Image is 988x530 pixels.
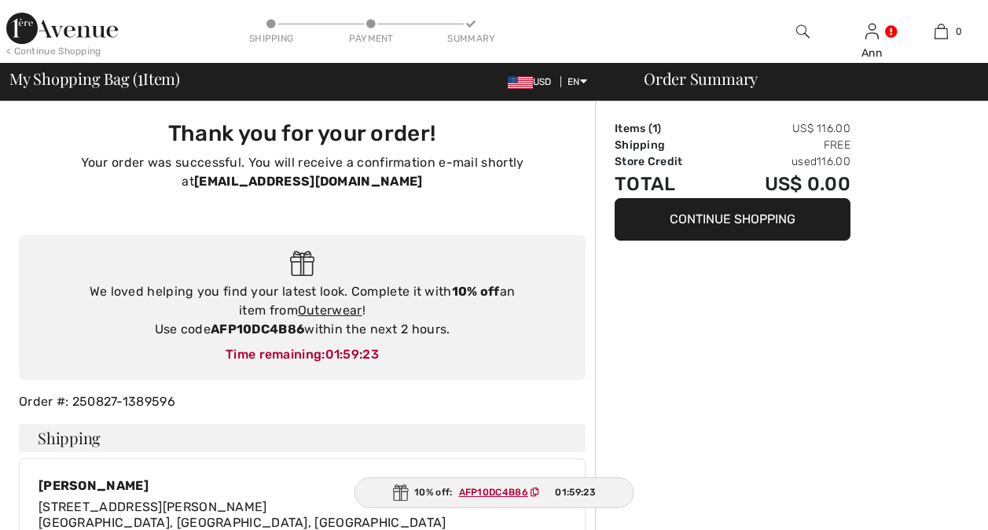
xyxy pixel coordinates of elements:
[459,487,528,498] ins: AFP10DC4B86
[290,251,314,277] img: Gift.svg
[907,22,975,41] a: 0
[615,153,719,170] td: Store Credit
[248,31,295,46] div: Shipping
[719,137,850,153] td: Free
[211,322,304,337] strong: AFP10DC4B86
[652,122,657,135] span: 1
[615,137,719,153] td: Shipping
[325,347,379,362] span: 01:59:23
[719,153,850,170] td: used
[35,345,570,364] div: Time remaining:
[392,484,408,501] img: Gift.svg
[935,22,948,41] img: My Bag
[298,303,362,318] a: Outerwear
[838,45,905,61] div: Ann
[615,120,719,137] td: Items ( )
[508,76,533,89] img: US Dollar
[6,44,101,58] div: < Continue Shopping
[347,31,395,46] div: Payment
[194,174,422,189] strong: [EMAIL_ADDRESS][DOMAIN_NAME]
[615,198,850,241] button: Continue Shopping
[35,282,570,339] div: We loved helping you find your latest look. Complete it with an item from ! Use code within the n...
[956,24,962,39] span: 0
[865,24,879,39] a: Sign In
[615,170,719,198] td: Total
[452,284,500,299] strong: 10% off
[567,76,587,87] span: EN
[28,120,576,147] h3: Thank you for your order!
[6,13,118,44] img: 1ère Avenue
[796,22,810,41] img: search the website
[719,170,850,198] td: US$ 0.00
[508,76,558,87] span: USD
[865,22,879,41] img: My Info
[625,71,979,86] div: Order Summary
[817,155,850,168] span: 116.00
[719,120,850,137] td: US$ 116.00
[138,67,143,87] span: 1
[354,477,634,508] div: 10% off:
[28,153,576,191] p: Your order was successful. You will receive a confirmation e-mail shortly at
[9,71,180,86] span: My Shopping Bag ( Item)
[39,478,446,493] div: [PERSON_NAME]
[19,424,586,452] h4: Shipping
[555,485,595,499] span: 01:59:23
[447,31,494,46] div: Summary
[9,392,595,411] div: Order #: 250827-1389596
